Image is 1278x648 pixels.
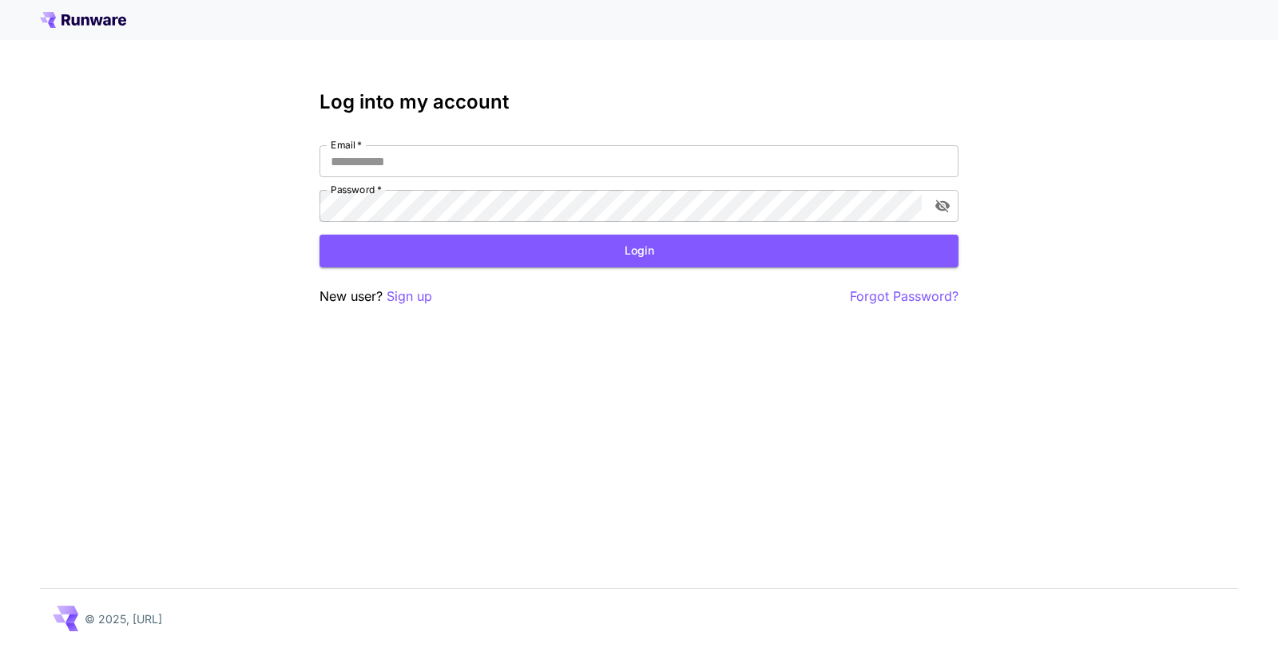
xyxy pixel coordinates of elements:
label: Email [331,138,362,152]
p: New user? [319,286,432,306]
button: toggle password visibility [928,192,957,220]
p: © 2025, [URL] [85,610,162,627]
label: Password [331,183,382,196]
button: Login [319,235,958,267]
button: Forgot Password? [850,286,958,306]
button: Sign up [387,286,432,306]
h3: Log into my account [319,91,958,113]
